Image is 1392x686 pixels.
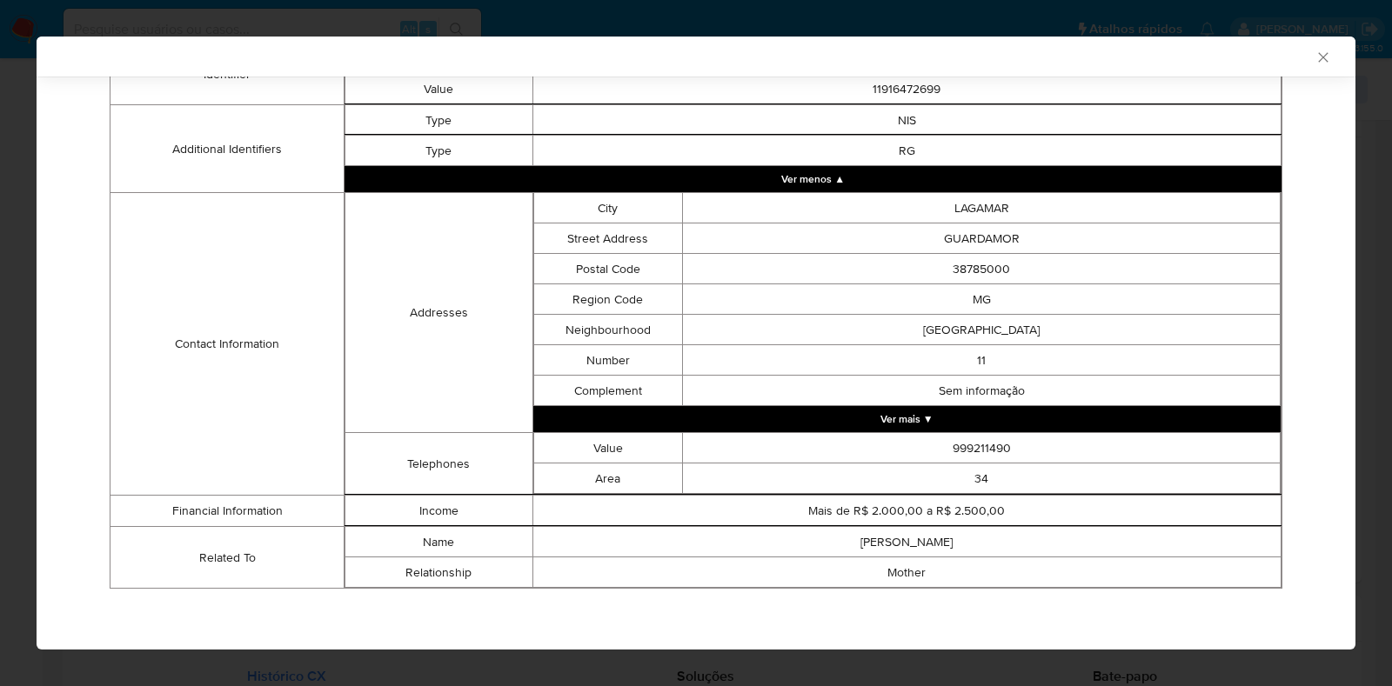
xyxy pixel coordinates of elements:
button: Fechar a janela [1315,49,1330,64]
td: Complement [533,376,683,406]
td: Contact Information [110,193,345,496]
td: City [533,193,683,223]
td: Financial Information [110,496,345,527]
td: Additional Identifiers [110,105,345,193]
td: Neighbourhood [533,315,683,345]
button: Expand array [533,406,1282,432]
td: 11 [683,345,1281,376]
td: 38785000 [683,254,1281,284]
td: [GEOGRAPHIC_DATA] [683,315,1281,345]
td: Value [533,433,683,463]
td: NIS [532,105,1282,136]
div: closure-recommendation-modal [37,37,1355,649]
td: Type [345,136,532,166]
td: MG [683,284,1281,315]
td: 11916472699 [532,74,1282,104]
button: Collapse array [345,166,1282,192]
td: RG [532,136,1282,166]
td: Mais de R$ 2.000,00 a R$ 2.500,00 [532,496,1282,526]
td: Street Address [533,223,683,254]
td: Value [345,74,532,104]
td: 999211490 [683,433,1281,463]
td: Number [533,345,683,376]
td: Addresses [345,193,532,433]
td: Region Code [533,284,683,315]
td: Relationship [345,557,532,588]
td: GUARDAMOR [683,223,1281,254]
td: Name [345,527,532,557]
td: Type [345,105,532,136]
td: Mother [532,557,1282,588]
td: LAGAMAR [683,193,1281,223]
td: Telephones [345,433,532,495]
td: Sem informação [683,376,1281,406]
td: 34 [683,463,1281,494]
td: [PERSON_NAME] [532,527,1282,557]
td: Area [533,463,683,494]
td: Related To [110,527,345,589]
td: Postal Code [533,254,683,284]
td: Income [345,496,532,526]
